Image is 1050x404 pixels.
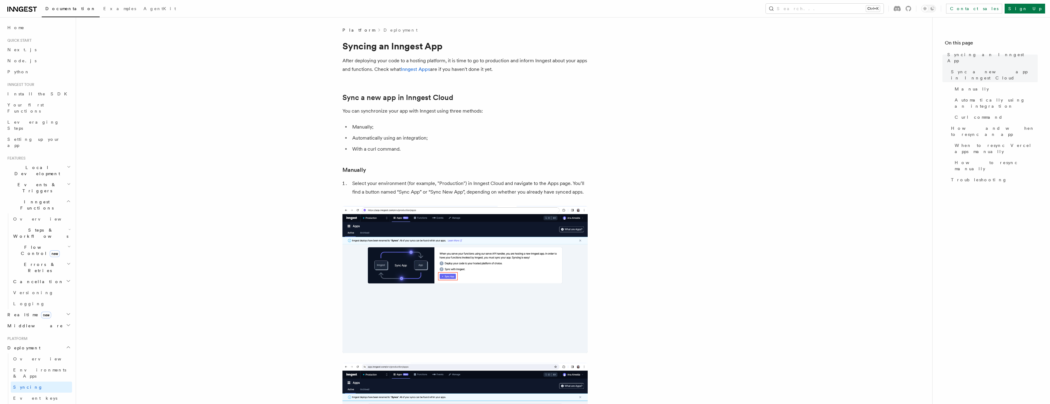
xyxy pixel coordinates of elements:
[5,182,67,194] span: Events & Triggers
[921,5,936,12] button: Toggle dark mode
[11,227,68,239] span: Steps & Workflows
[952,157,1038,174] a: How to resync manually
[7,69,30,74] span: Python
[949,174,1038,185] a: Troubleshooting
[11,244,67,256] span: Flow Control
[103,6,136,11] span: Examples
[947,52,1038,64] span: Syncing an Inngest App
[45,6,96,11] span: Documentation
[5,342,72,353] button: Deployment
[350,179,588,196] li: Select your environment (for example, "Production") in Inngest Cloud and navigate to the Apps pag...
[955,114,1003,120] span: Curl command
[100,2,140,17] a: Examples
[951,69,1038,81] span: Sync a new app in Inngest Cloud
[11,364,72,382] a: Environments & Apps
[5,117,72,134] a: Leveraging Steps
[11,279,64,285] span: Cancellation
[5,162,72,179] button: Local Development
[7,120,59,131] span: Leveraging Steps
[7,91,71,96] span: Install the SDK
[7,137,60,148] span: Setting up your app
[342,166,366,174] a: Manually
[7,102,44,114] span: Your first Functions
[955,97,1038,109] span: Automatically using an integration
[955,160,1038,172] span: How to resync manually
[952,94,1038,112] a: Automatically using an integration
[952,140,1038,157] a: When to resync Vercel apps manually
[342,40,588,52] h1: Syncing an Inngest App
[41,312,51,318] span: new
[11,382,72,393] a: Syncing
[11,259,72,276] button: Errors & Retries
[5,22,72,33] a: Home
[952,83,1038,94] a: Manually
[766,4,884,13] button: Search...Ctrl+K
[11,287,72,298] a: Versioning
[13,396,57,401] span: Event keys
[401,66,430,72] a: Inngest Apps
[1005,4,1045,13] a: Sign Up
[5,312,51,318] span: Realtime
[11,261,67,274] span: Errors & Retries
[5,55,72,66] a: Node.js
[952,112,1038,123] a: Curl command
[949,66,1038,83] a: Sync a new app in Inngest Cloud
[5,156,25,161] span: Features
[5,196,72,214] button: Inngest Functions
[350,123,588,131] li: Manually;
[5,323,63,329] span: Middleware
[7,58,36,63] span: Node.js
[11,242,72,259] button: Flow Controlnew
[11,298,72,309] a: Logging
[11,353,72,364] a: Overview
[945,39,1038,49] h4: On this page
[342,107,588,115] p: You can synchronize your app with Inngest using three methods:
[5,44,72,55] a: Next.js
[11,393,72,404] a: Event keys
[13,367,66,379] span: Environments & Apps
[42,2,100,17] a: Documentation
[50,250,60,257] span: new
[11,225,72,242] button: Steps & Workflows
[5,134,72,151] a: Setting up your app
[13,301,45,306] span: Logging
[949,123,1038,140] a: How and when to resync an app
[143,6,176,11] span: AgentKit
[951,125,1038,137] span: How and when to resync an app
[5,164,67,177] span: Local Development
[955,142,1038,155] span: When to resync Vercel apps manually
[5,88,72,99] a: Install the SDK
[5,320,72,331] button: Middleware
[11,214,72,225] a: Overview
[5,99,72,117] a: Your first Functions
[5,309,72,320] button: Realtimenew
[946,4,1002,13] a: Contact sales
[866,6,880,12] kbd: Ctrl+K
[11,276,72,287] button: Cancellation
[342,27,375,33] span: Platform
[384,27,418,33] a: Deployment
[13,290,54,295] span: Versioning
[342,206,588,353] img: Inngest Cloud screen with sync App button when you have no apps synced yet
[342,93,453,102] a: Sync a new app in Inngest Cloud
[5,336,28,341] span: Platform
[342,56,588,74] p: After deploying your code to a hosting platform, it is time to go to production and inform Innges...
[5,38,32,43] span: Quick start
[5,179,72,196] button: Events & Triggers
[945,49,1038,66] a: Syncing an Inngest App
[5,199,66,211] span: Inngest Functions
[140,2,180,17] a: AgentKit
[7,25,25,31] span: Home
[350,134,588,142] li: Automatically using an integration;
[5,82,34,87] span: Inngest tour
[7,47,36,52] span: Next.js
[350,145,588,153] li: With a curl command.
[13,385,43,390] span: Syncing
[955,86,989,92] span: Manually
[13,217,76,221] span: Overview
[951,177,1007,183] span: Troubleshooting
[5,66,72,77] a: Python
[5,345,40,351] span: Deployment
[5,214,72,309] div: Inngest Functions
[13,356,76,361] span: Overview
